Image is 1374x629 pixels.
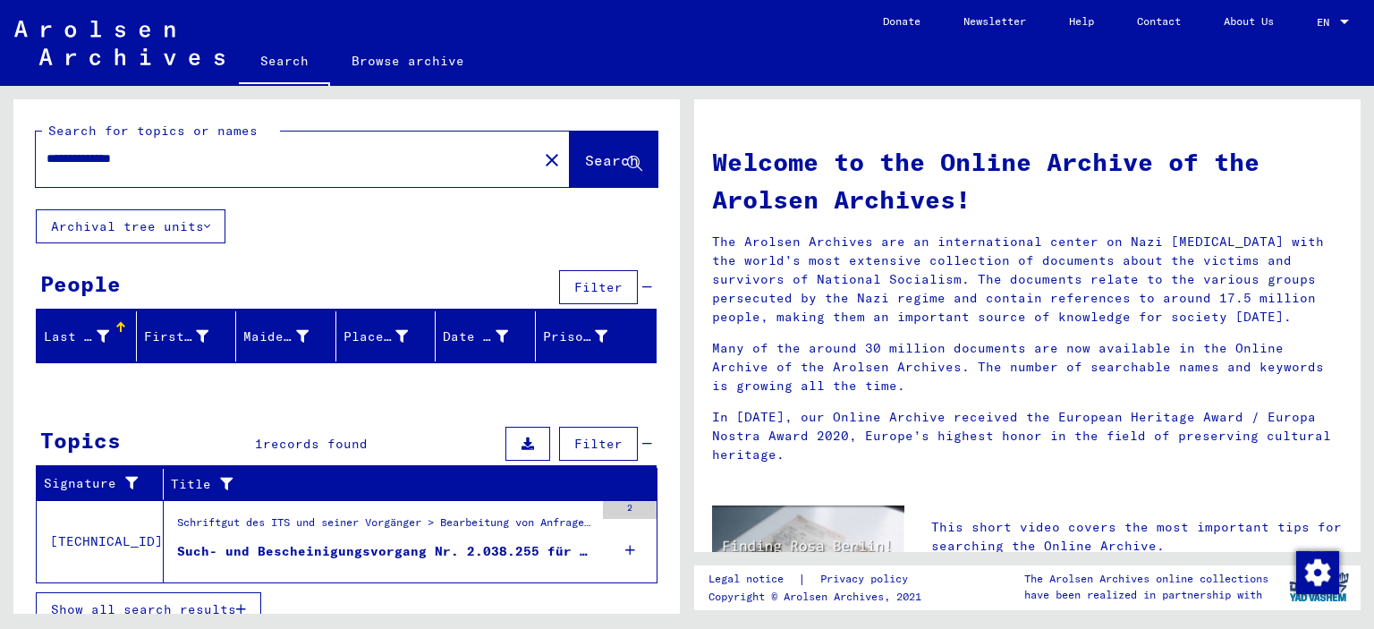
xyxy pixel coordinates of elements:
div: Maiden Name [243,327,309,346]
span: Show all search results [51,601,236,617]
div: Prisoner # [543,327,608,346]
span: Filter [574,279,623,295]
mat-label: Search for topics or names [48,123,258,139]
mat-header-cell: Date of Birth [436,311,536,361]
p: have been realized in partnership with [1024,587,1268,603]
div: Last Name [44,322,136,351]
mat-select-trigger: EN [1317,15,1329,29]
span: Search [585,151,639,169]
div: | [708,570,929,589]
div: Prisoner # [543,322,635,351]
button: Clear [534,141,570,177]
a: Search [239,39,330,86]
div: Last Name [44,327,109,346]
div: First Name [144,322,236,351]
div: Place of Birth [343,322,436,351]
div: Title [171,475,613,494]
mat-header-cell: First Name [137,311,237,361]
div: Date of Birth [443,327,508,346]
a: Privacy policy [806,570,929,589]
span: records found [263,436,368,452]
p: Copyright © Arolsen Archives, 2021 [708,589,929,605]
div: Schriftgut des ITS und seiner Vorgänger > Bearbeitung von Anfragen > Fallbezogene [MEDICAL_DATA] ... [177,514,594,540]
p: The Arolsen Archives online collections [1024,571,1268,587]
a: Legal notice [708,570,798,589]
div: Place of Birth [343,327,409,346]
div: First Name [144,327,209,346]
p: The Arolsen Archives are an international center on Nazi [MEDICAL_DATA] with the world’s most ext... [712,233,1343,327]
mat-header-cell: Last Name [37,311,137,361]
p: In [DATE], our Online Archive received the European Heritage Award / Europa Nostra Award 2020, Eu... [712,408,1343,464]
button: Show all search results [36,592,261,626]
button: Filter [559,427,638,461]
div: Topics [40,424,121,456]
td: [TECHNICAL_ID] [37,500,164,582]
div: Date of Birth [443,322,535,351]
mat-icon: close [541,149,563,171]
div: Maiden Name [243,322,335,351]
img: Arolsen_neg.svg [14,21,225,65]
div: Signature [44,474,140,493]
div: Title [171,470,635,498]
a: Browse archive [330,39,486,82]
img: Zmienić zgodę [1296,551,1339,594]
div: Signature [44,470,163,498]
span: 1 [255,436,263,452]
div: Zmienić zgodę [1295,550,1338,593]
button: Archival tree units [36,209,225,243]
mat-header-cell: Place of Birth [336,311,437,361]
span: Filter [574,436,623,452]
img: yv_logo.png [1285,565,1353,609]
h1: Welcome to the Online Archive of the Arolsen Archives! [712,143,1343,218]
p: This short video covers the most important tips for searching the Online Archive. [931,518,1343,556]
img: video.jpg [712,506,904,610]
mat-header-cell: Maiden Name [236,311,336,361]
div: Such- und Bescheinigungsvorgang Nr. 2.038.255 für [PERSON_NAME][GEOGRAPHIC_DATA] geboren [DEMOGRA... [177,542,594,561]
button: Filter [559,270,638,304]
p: Many of the around 30 million documents are now available in the Online Archive of the Arolsen Ar... [712,339,1343,395]
div: People [40,268,121,300]
mat-header-cell: Prisoner # [536,311,657,361]
div: 2 [603,501,657,519]
button: Search [570,132,657,187]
